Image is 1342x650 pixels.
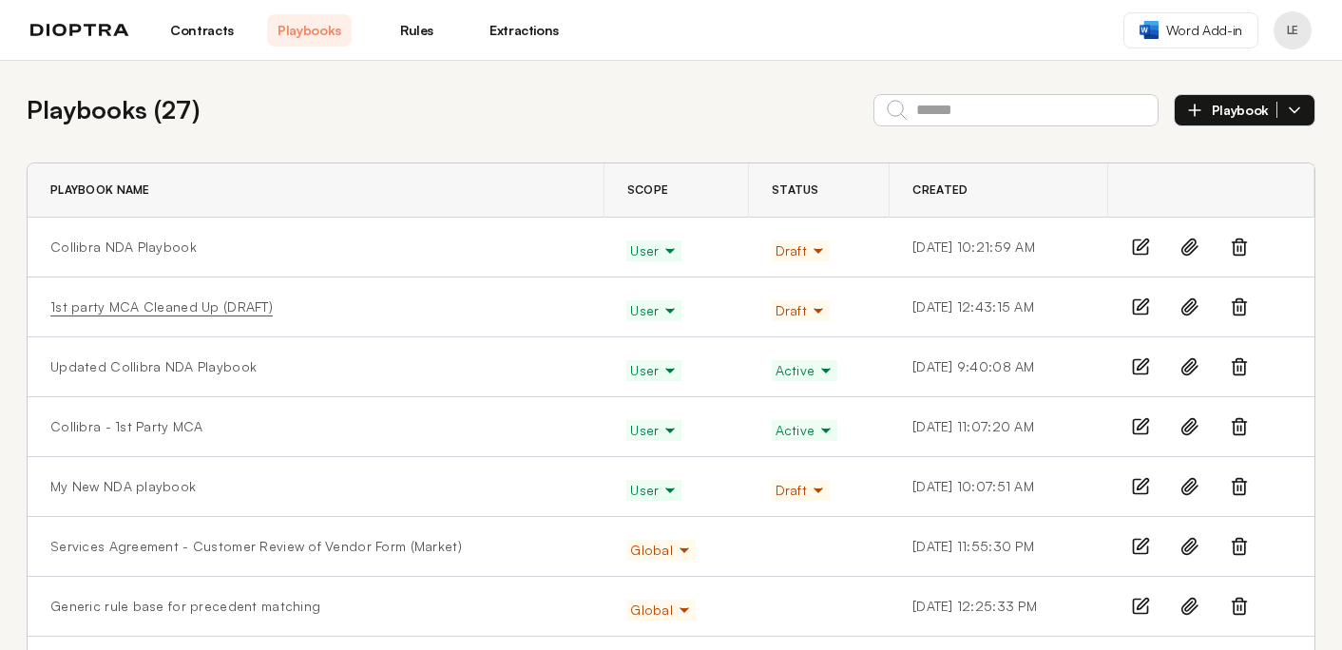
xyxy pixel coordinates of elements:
button: Profile menu [1274,11,1312,49]
button: User [626,240,681,261]
span: Draft [776,241,826,260]
button: Draft [772,480,830,501]
a: 1st party MCA Cleaned Up (DRAFT) [50,297,273,316]
button: Global [626,540,696,561]
td: [DATE] 9:40:08 AM [890,337,1108,397]
span: User [630,301,678,320]
a: My New NDA playbook [50,477,196,496]
td: [DATE] 11:07:20 AM [890,397,1108,457]
button: Active [772,360,838,381]
td: [DATE] 12:43:15 AM [890,277,1108,337]
button: Global [626,600,696,621]
a: Generic rule base for precedent matching [50,597,320,616]
a: Extractions [482,14,566,47]
span: User [630,421,678,440]
h2: Playbooks ( 27 ) [27,91,200,128]
span: Global [630,541,692,560]
span: Active [776,421,834,440]
span: Draft [776,301,826,320]
span: Status [772,182,819,198]
button: User [626,420,681,441]
a: Contracts [160,14,244,47]
a: Collibra NDA Playbook [50,238,197,257]
span: User [630,361,678,380]
button: User [626,480,681,501]
td: [DATE] 10:07:51 AM [890,457,1108,517]
button: Active [772,420,838,441]
a: Rules [374,14,459,47]
span: User [630,481,678,500]
a: Updated Collibra NDA Playbook [50,357,257,376]
button: Draft [772,240,830,261]
img: word [1140,21,1159,39]
a: Collibra - 1st Party MCA [50,417,203,436]
button: User [626,360,681,381]
a: Playbooks [267,14,352,47]
span: Active [776,361,834,380]
td: [DATE] 11:55:30 PM [890,517,1108,577]
button: Playbook [1174,94,1315,126]
button: Draft [772,300,830,321]
span: Created [912,182,968,198]
span: Draft [776,481,826,500]
td: [DATE] 10:21:59 AM [890,218,1108,277]
span: Playbook [1212,102,1277,119]
span: Global [630,601,692,620]
span: User [630,241,678,260]
span: Playbook Name [50,182,150,198]
span: Scope [627,182,668,198]
a: Word Add-in [1123,12,1258,48]
img: logo [30,24,129,37]
a: Services Agreement - Customer Review of Vendor Form (Market) [50,537,462,556]
td: [DATE] 12:25:33 PM [890,577,1108,637]
span: Word Add-in [1166,21,1242,40]
button: User [626,300,681,321]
